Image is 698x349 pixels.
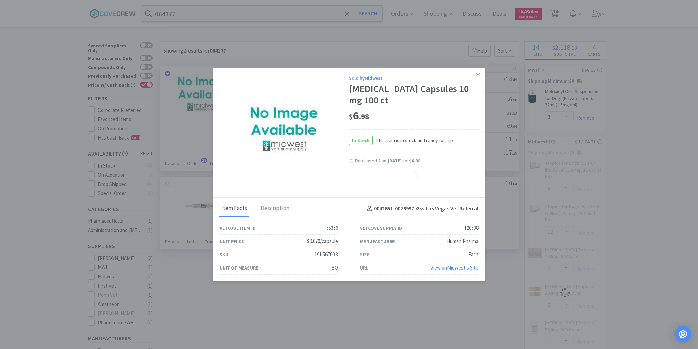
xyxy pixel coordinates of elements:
div: $0.070/capsule [307,237,338,245]
span: [DATE] [388,158,402,164]
div: Purchased on for [355,158,479,164]
div: Size [360,251,369,258]
span: $6.98 [409,158,420,164]
div: Unit Price [219,237,244,245]
img: d548df5fb0114b3fb3112ad2e06ee952_120538.jpeg [247,102,321,159]
div: Vetcove Item ID [219,224,256,232]
div: Sold by Midwest [349,74,479,82]
span: In Stock [349,136,372,145]
div: Each [468,250,479,259]
h4: 0042651-0078997 - Gsv Las Vegas Vet Referral [364,204,479,213]
div: Unit of Measure [219,264,258,272]
div: 55356 [326,224,338,232]
span: This item is in stock and ready to ship [373,136,453,144]
div: URL [360,264,368,272]
div: Manufacturer [360,237,395,245]
span: $ [349,112,353,121]
div: Vetcove Supply ID [360,224,402,232]
div: Description [259,200,291,217]
div: SKU [219,251,228,258]
div: 191.56700.3 [315,250,338,259]
div: BO [331,264,338,272]
div: Item Facts [219,200,249,217]
span: . 98 [359,112,369,121]
a: View onMidwest's Site [430,264,479,271]
span: 6 [349,109,369,122]
div: [MEDICAL_DATA] Capsules 10 mg 100 ct [349,83,479,106]
div: Open Intercom Messenger [675,326,691,342]
span: 2 [378,158,380,164]
div: Human Pharma [446,237,479,245]
div: 120538 [464,224,479,232]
